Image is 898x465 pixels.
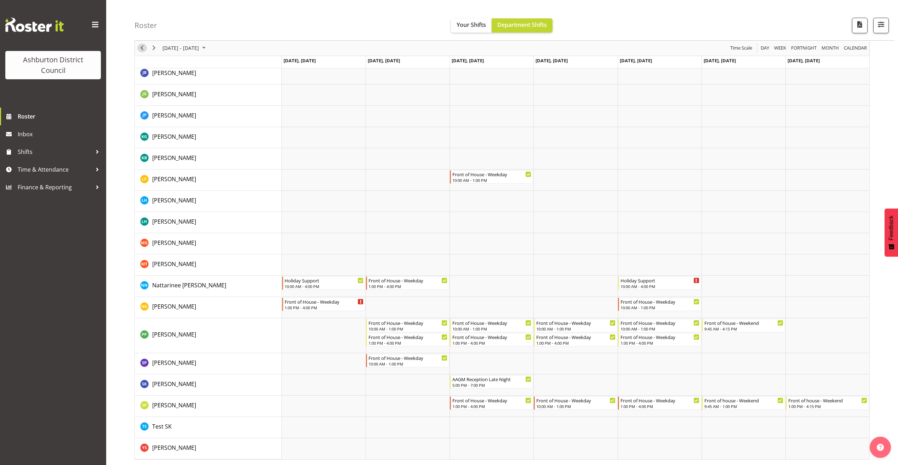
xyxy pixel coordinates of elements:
div: Polly Price"s event - Front of House - Weekday Begin From Tuesday, September 30, 2025 at 10:00:00... [366,319,449,332]
td: Linda Petrie resource [135,170,282,191]
div: 10:00 AM - 1:00 PM [452,177,531,183]
button: Month [843,44,868,53]
span: [DATE] - [DATE] [162,44,200,53]
span: [DATE], [DATE] [620,57,652,64]
span: Shifts [18,147,92,157]
span: [PERSON_NAME] [152,111,196,119]
span: Department Shifts [497,21,547,29]
a: [PERSON_NAME] [152,175,196,183]
button: Download a PDF of the roster according to the set date range. [852,18,868,33]
button: Timeline Day [760,44,771,53]
div: 1:00 PM - 4:00 PM [368,283,447,289]
div: 5:00 PM - 7:00 PM [452,382,531,388]
a: [PERSON_NAME] [152,239,196,247]
span: [PERSON_NAME] [152,133,196,140]
div: 9:45 AM - 4:15 PM [704,326,783,332]
span: [DATE], [DATE] [704,57,736,64]
span: Time Scale [730,44,753,53]
div: Holiday Support [620,277,699,284]
div: 9:45 AM - 1:00 PM [704,403,783,409]
td: Yashar Sholehpak resource [135,438,282,459]
a: [PERSON_NAME] [152,380,196,388]
td: Jenny Gill resource [135,85,282,106]
div: Front of house - Weekend [704,397,783,404]
div: Susan Philpott"s event - Front of House - Weekday Begin From Wednesday, October 1, 2025 at 1:00:0... [450,396,533,410]
div: 10:00 AM - 4:00 PM [285,283,364,289]
div: 1:00 PM - 4:00 PM [620,340,699,346]
div: Susan Philpott"s event - Front of house - Weekend Begin From Sunday, October 5, 2025 at 1:00:00 P... [786,396,869,410]
div: Front of house - Weekend [704,319,783,326]
button: Time Scale [729,44,754,53]
span: Finance & Reporting [18,182,92,193]
td: Mark Graham resource [135,233,282,254]
div: 10:00 AM - 4:00 PM [620,283,699,289]
div: Front of House - Weekday [452,333,531,340]
div: Front of House - Weekday [368,319,447,326]
td: Lynley Hands resource [135,212,282,233]
div: Front of House - Weekday [452,171,531,178]
td: Katie Graham resource [135,127,282,148]
div: Polly Price"s event - Front of House - Weekday Begin From Friday, October 3, 2025 at 10:00:00 AM ... [618,319,701,332]
div: Front of house - Weekend [788,397,867,404]
span: [PERSON_NAME] [152,444,196,452]
td: Test SK resource [135,417,282,438]
span: Test SK [152,423,172,430]
div: Polly Price"s event - Front of House - Weekday Begin From Tuesday, September 30, 2025 at 1:00:00 ... [366,333,449,346]
div: Polly Price"s event - Front of House - Weekday Begin From Thursday, October 2, 2025 at 1:00:00 PM... [534,333,617,346]
td: Jean Butt resource [135,63,282,85]
div: Nicole Ketter"s event - Front of House - Weekday Begin From Monday, September 29, 2025 at 1:00:00... [282,298,365,311]
div: 10:00 AM - 1:00 PM [536,326,615,332]
td: Selwyn Price resource [135,353,282,374]
div: Front of House - Weekday [368,354,447,361]
div: AAGM Reception Late Night [452,375,531,383]
span: Week [773,44,787,53]
span: [PERSON_NAME] [152,331,196,338]
div: Susan Philpott"s event - Front of House - Weekday Begin From Thursday, October 2, 2025 at 10:00:0... [534,396,617,410]
div: 1:00 PM - 4:00 PM [452,403,531,409]
div: 1:00 PM - 4:15 PM [788,403,867,409]
td: Louisa Horman resource [135,191,282,212]
div: 10:00 AM - 1:00 PM [368,361,447,367]
div: Susan Philpott"s event - Front of house - Weekend Begin From Saturday, October 4, 2025 at 9:45:00... [702,396,785,410]
a: [PERSON_NAME] [152,302,196,311]
span: [DATE], [DATE] [536,57,568,64]
img: help-xxl-2.png [877,444,884,451]
span: Inbox [18,129,103,139]
a: Test SK [152,422,172,431]
div: Front of House - Weekday [452,319,531,326]
div: Front of House - Weekday [620,298,699,305]
span: [PERSON_NAME] [152,260,196,268]
span: Nattarinee [PERSON_NAME] [152,281,226,289]
div: Linda Petrie"s event - Front of House - Weekday Begin From Wednesday, October 1, 2025 at 10:00:00... [450,170,533,184]
a: [PERSON_NAME] [152,111,196,120]
button: Timeline Week [773,44,788,53]
td: Polly Price resource [135,318,282,353]
button: Next [149,44,159,53]
img: Rosterit website logo [5,18,64,32]
a: [PERSON_NAME] [152,69,196,77]
div: Holiday Support [285,277,364,284]
div: 1:00 PM - 4:00 PM [536,340,615,346]
a: [PERSON_NAME] [152,401,196,409]
div: Polly Price"s event - Front of House - Weekday Begin From Wednesday, October 1, 2025 at 10:00:00 ... [450,319,533,332]
div: Shirin Khosraviani"s event - AAGM Reception Late Night Begin From Wednesday, October 1, 2025 at 5... [450,375,533,389]
div: 1:00 PM - 4:00 PM [620,403,699,409]
button: Previous [137,44,147,53]
div: Polly Price"s event - Front of House - Weekday Begin From Friday, October 3, 2025 at 1:00:00 PM G... [618,333,701,346]
a: [PERSON_NAME] [152,443,196,452]
span: [PERSON_NAME] [152,239,196,247]
div: Front of House - Weekday [536,319,615,326]
div: Front of House - Weekday [368,277,447,284]
div: Nattarinee NAT Kliopchael"s event - Holiday Support Begin From Monday, September 29, 2025 at 10:0... [282,276,365,290]
div: 10:00 AM - 1:00 PM [368,326,447,332]
a: [PERSON_NAME] [152,358,196,367]
span: [DATE], [DATE] [284,57,316,64]
span: [DATE], [DATE] [452,57,484,64]
a: [PERSON_NAME] [152,132,196,141]
span: Feedback [888,216,894,240]
div: Nicole Ketter"s event - Front of House - Weekday Begin From Friday, October 3, 2025 at 10:00:00 A... [618,298,701,311]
